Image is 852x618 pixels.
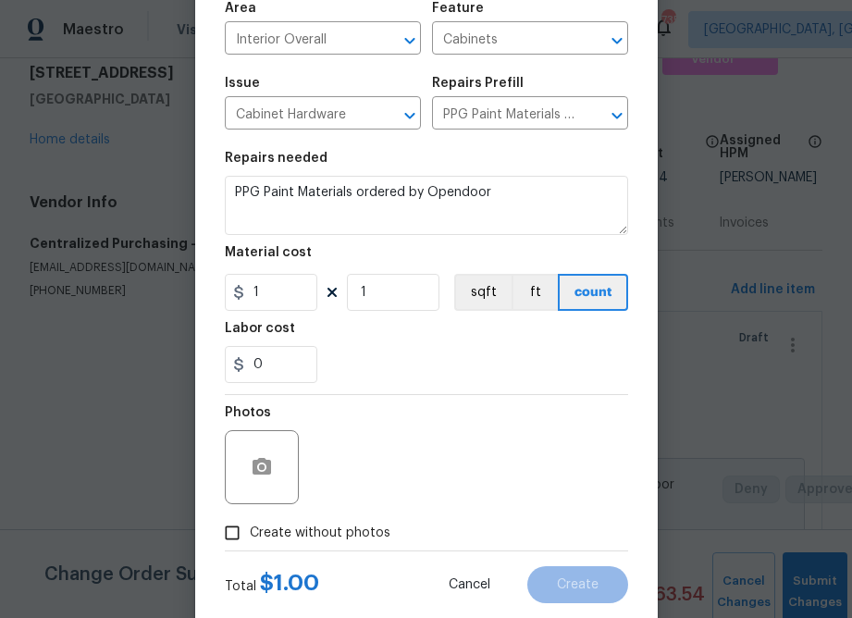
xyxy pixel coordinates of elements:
textarea: PPG Paint Materials ordered by Opendoor [225,176,628,235]
button: Cancel [419,566,520,603]
span: Cancel [449,578,490,592]
span: Create [557,578,599,592]
h5: Area [225,2,256,15]
button: count [558,274,628,311]
h5: Photos [225,406,271,419]
button: Open [397,28,423,54]
span: Create without photos [250,524,390,543]
div: Total [225,574,319,596]
button: ft [512,274,558,311]
button: Open [604,28,630,54]
h5: Material cost [225,246,312,259]
h5: Feature [432,2,484,15]
button: Open [604,103,630,129]
button: Open [397,103,423,129]
h5: Issue [225,77,260,90]
button: sqft [454,274,512,311]
span: $ 1.00 [260,572,319,594]
button: Create [527,566,628,603]
h5: Labor cost [225,322,295,335]
h5: Repairs Prefill [432,77,524,90]
h5: Repairs needed [225,152,327,165]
